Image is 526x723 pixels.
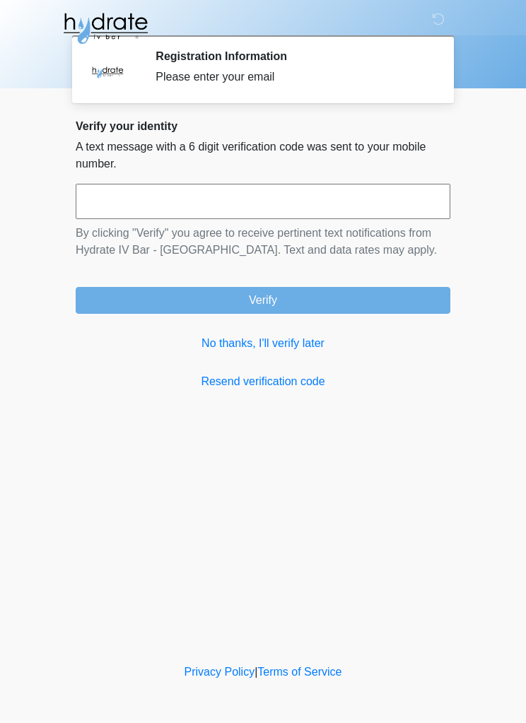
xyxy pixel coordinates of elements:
[76,373,450,390] a: Resend verification code
[76,139,450,172] p: A text message with a 6 digit verification code was sent to your mobile number.
[76,225,450,259] p: By clicking "Verify" you agree to receive pertinent text notifications from Hydrate IV Bar - [GEO...
[156,69,429,86] div: Please enter your email
[86,49,129,92] img: Agent Avatar
[255,666,257,678] a: |
[257,666,341,678] a: Terms of Service
[76,335,450,352] a: No thanks, I'll verify later
[76,119,450,133] h2: Verify your identity
[185,666,255,678] a: Privacy Policy
[76,287,450,314] button: Verify
[62,11,149,46] img: Hydrate IV Bar - Glendale Logo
